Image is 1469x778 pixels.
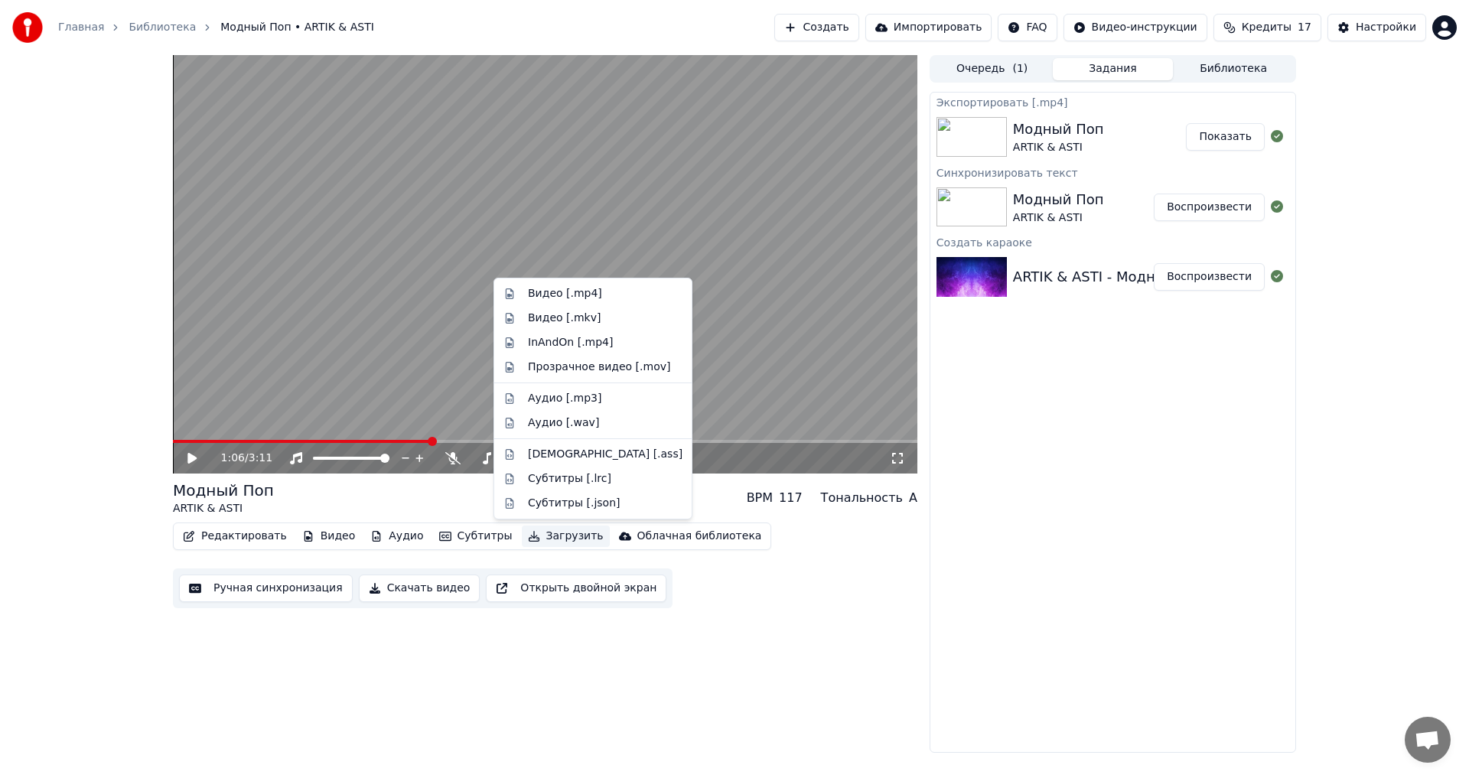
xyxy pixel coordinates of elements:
[821,489,903,507] div: Тональность
[249,451,272,466] span: 3:11
[58,20,104,35] a: Главная
[173,480,274,501] div: Модный Поп
[1013,210,1104,226] div: ARTIK & ASTI
[930,233,1295,251] div: Создать караоке
[528,447,682,462] div: [DEMOGRAPHIC_DATA] [.ass]
[528,360,670,375] div: Прозрачное видео [.mov]
[220,20,374,35] span: Модный Поп • ARTIK & ASTI
[179,575,353,602] button: Ручная синхронизация
[1154,194,1265,221] button: Воспроизвести
[364,526,429,547] button: Аудио
[486,575,666,602] button: Открыть двойной экран
[1012,61,1028,76] span: ( 1 )
[1154,263,1265,291] button: Воспроизвести
[528,391,601,406] div: Аудио [.mp3]
[433,526,519,547] button: Субтитры
[359,575,480,602] button: Скачать видео
[1298,20,1311,35] span: 17
[528,471,611,487] div: Субтитры [.lrc]
[296,526,362,547] button: Видео
[1013,189,1104,210] div: Модный Поп
[129,20,196,35] a: Библиотека
[528,311,601,326] div: Видео [.mkv]
[1053,58,1174,80] button: Задания
[177,526,293,547] button: Редактировать
[637,529,762,544] div: Облачная библиотека
[12,12,43,43] img: youka
[1013,119,1104,140] div: Модный Поп
[930,93,1295,111] div: Экспортировать [.mp4]
[1327,14,1426,41] button: Настройки
[58,20,374,35] nav: breadcrumb
[930,163,1295,181] div: Синхронизировать текст
[1186,123,1265,151] button: Показать
[1013,140,1104,155] div: ARTIK & ASTI
[528,415,599,431] div: Аудио [.wav]
[1356,20,1416,35] div: Настройки
[173,501,274,516] div: ARTIK & ASTI
[528,335,614,350] div: InAndOn [.mp4]
[909,489,917,507] div: A
[932,58,1053,80] button: Очередь
[221,451,258,466] div: /
[528,286,602,301] div: Видео [.mp4]
[1213,14,1321,41] button: Кредиты17
[747,489,773,507] div: BPM
[528,496,620,511] div: Субтитры [.json]
[1013,266,1207,288] div: ARTIK & ASTI - Модный Поп
[1173,58,1294,80] button: Библиотека
[522,526,610,547] button: Загрузить
[998,14,1057,41] button: FAQ
[221,451,245,466] span: 1:06
[865,14,992,41] button: Импортировать
[1063,14,1207,41] button: Видео-инструкции
[774,14,858,41] button: Создать
[1242,20,1291,35] span: Кредиты
[779,489,803,507] div: 117
[1405,717,1451,763] a: Открытый чат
